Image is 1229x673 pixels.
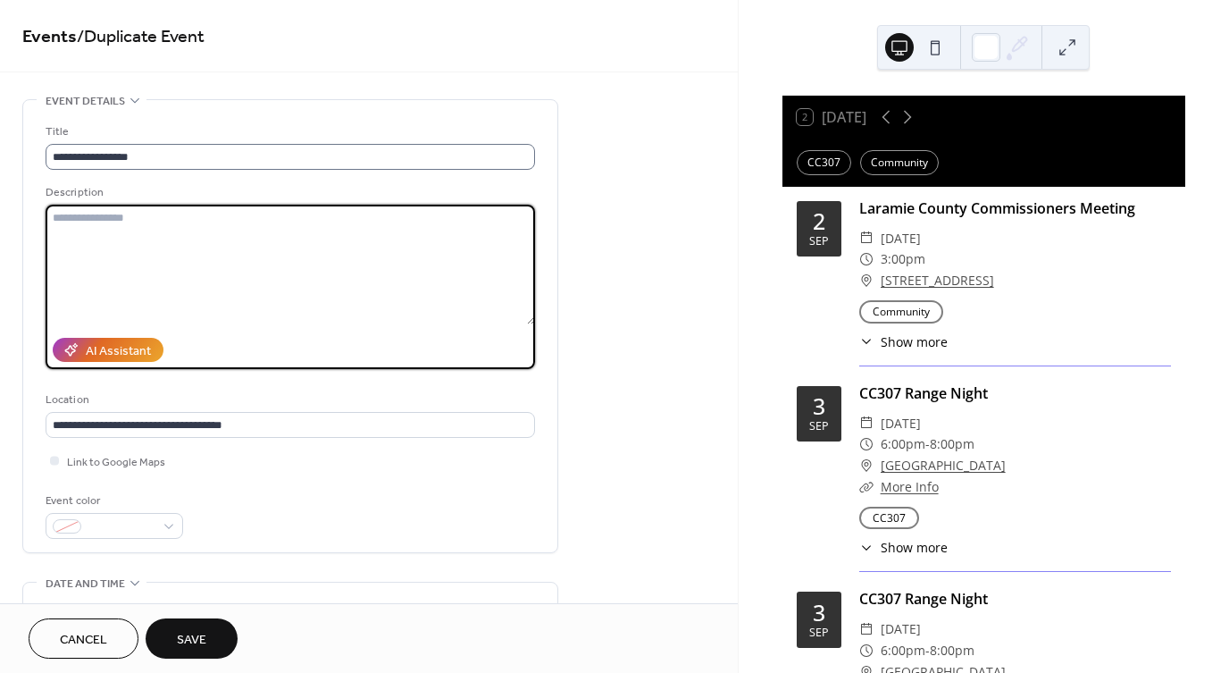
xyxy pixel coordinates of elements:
a: More Info [881,478,939,495]
button: Cancel [29,618,138,659]
div: 3 [813,395,825,417]
span: 8:00pm [930,433,974,455]
span: Show more [881,332,948,351]
button: ​Show more [859,538,948,557]
div: ​ [859,618,874,640]
a: Events [22,20,77,55]
div: ​ [859,332,874,351]
div: ​ [859,538,874,557]
a: CC307 Range Night [859,383,988,403]
div: Sep [809,236,829,248]
span: Date and time [46,575,125,593]
span: 8:00pm [930,640,974,661]
span: Show more [881,538,948,557]
div: CC307 [797,150,851,175]
a: [GEOGRAPHIC_DATA] [881,455,1006,476]
div: Community [860,150,939,175]
div: 2 [813,210,825,232]
div: Laramie County Commissioners Meeting [859,198,1171,219]
a: [STREET_ADDRESS] [881,270,994,291]
span: [DATE] [881,228,921,249]
div: ​ [859,476,874,498]
div: ​ [859,640,874,661]
div: Description [46,183,531,202]
div: Title [46,122,531,141]
div: AI Assistant [86,342,151,361]
div: ​ [859,248,874,270]
span: Cancel [60,631,107,650]
div: ​ [859,455,874,476]
span: [DATE] [881,618,921,640]
span: [DATE] [881,413,921,434]
div: Sep [809,421,829,433]
div: ​ [859,433,874,455]
div: ​ [859,228,874,249]
button: ​Show more [859,332,948,351]
div: 3 [813,601,825,624]
button: Save [146,618,238,659]
span: - [925,433,930,455]
span: - [925,640,930,661]
span: Save [177,631,206,650]
a: CC307 Range Night [859,589,988,609]
button: AI Assistant [53,338,163,362]
div: ​ [859,270,874,291]
span: Event details [46,92,125,111]
span: 3:00pm [881,248,925,270]
div: ​ [859,413,874,434]
div: Event color [46,492,180,510]
div: Location [46,391,531,409]
span: / Duplicate Event [77,20,205,55]
span: 6:00pm [881,433,925,455]
div: Sep [809,627,829,639]
span: 6:00pm [881,640,925,661]
span: Link to Google Maps [67,453,165,472]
